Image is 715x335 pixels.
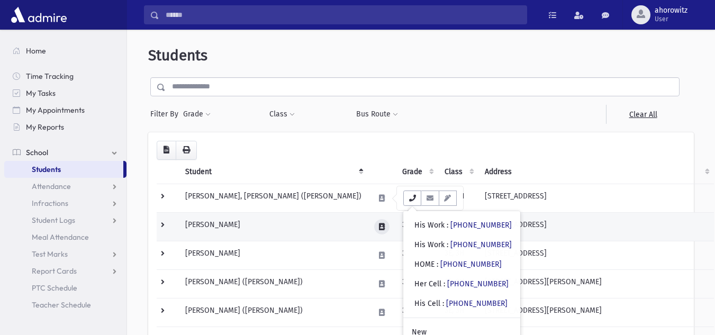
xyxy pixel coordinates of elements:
button: Class [269,105,295,124]
td: 3 [396,184,438,212]
a: Clear All [606,105,680,124]
button: CSV [157,141,176,160]
td: [STREET_ADDRESS][PERSON_NAME] [478,269,714,298]
td: [PERSON_NAME] ([PERSON_NAME]) [179,269,368,298]
span: Infractions [32,198,68,208]
td: 3 [396,298,438,327]
a: [PHONE_NUMBER] [450,240,512,249]
button: Grade [183,105,211,124]
td: 3 [396,269,438,298]
span: My Appointments [26,105,85,115]
a: Meal Attendance [4,229,126,246]
a: Infractions [4,195,126,212]
span: : [444,279,445,288]
button: Email Templates [439,191,457,206]
th: Address: activate to sort column ascending [478,160,714,184]
th: Grade: activate to sort column ascending [396,160,438,184]
a: Student Logs [4,212,126,229]
a: PTC Schedule [4,279,126,296]
a: Attendance [4,178,126,195]
a: [PHONE_NUMBER] [450,221,512,230]
a: [PHONE_NUMBER] [446,299,508,308]
div: HOME [414,259,502,270]
div: His Work [414,220,512,231]
span: Students [32,165,61,174]
a: My Tasks [4,85,126,102]
span: Teacher Schedule [32,300,91,310]
div: His Cell [414,298,508,309]
span: User [655,15,687,23]
span: : [437,260,438,269]
span: Filter By [150,108,183,120]
img: AdmirePro [8,4,69,25]
th: Class: activate to sort column ascending [438,160,478,184]
td: 3 [396,241,438,269]
span: : [442,299,444,308]
a: Report Cards [4,262,126,279]
div: His Work [414,239,512,250]
button: Bus Route [356,105,399,124]
a: Students [4,161,123,178]
button: Print [176,141,197,160]
a: Test Marks [4,246,126,262]
span: Meal Attendance [32,232,89,242]
span: : [447,221,448,230]
td: [PERSON_NAME] [179,212,368,241]
td: [STREET_ADDRESS][PERSON_NAME] [478,298,714,327]
td: [STREET_ADDRESS] [478,184,714,212]
a: School [4,144,126,161]
a: Teacher Schedule [4,296,126,313]
span: Students [148,47,207,64]
a: My Reports [4,119,126,135]
span: School [26,148,48,157]
a: [PHONE_NUMBER] [447,279,509,288]
a: [PHONE_NUMBER] [440,260,502,269]
td: [PERSON_NAME], [PERSON_NAME] ([PERSON_NAME]) [179,184,368,212]
a: Home [4,42,126,59]
span: : [447,240,448,249]
td: 3E, 3H [438,184,478,212]
span: Time Tracking [26,71,74,81]
a: My Appointments [4,102,126,119]
input: Search [159,5,527,24]
span: Report Cards [32,266,77,276]
td: [PERSON_NAME] ([PERSON_NAME]) [179,298,368,327]
td: [PERSON_NAME] [179,241,368,269]
th: Student: activate to sort column descending [179,160,368,184]
span: My Tasks [26,88,56,98]
span: Test Marks [32,249,68,259]
span: Attendance [32,182,71,191]
span: ahorowitz [655,6,687,15]
div: Her Cell [414,278,509,289]
span: Student Logs [32,215,75,225]
td: 3 [396,212,438,241]
span: Home [26,46,46,56]
td: [STREET_ADDRESS] [478,212,714,241]
a: Time Tracking [4,68,126,85]
td: [STREET_ADDRESS] [478,241,714,269]
span: PTC Schedule [32,283,77,293]
span: My Reports [26,122,64,132]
